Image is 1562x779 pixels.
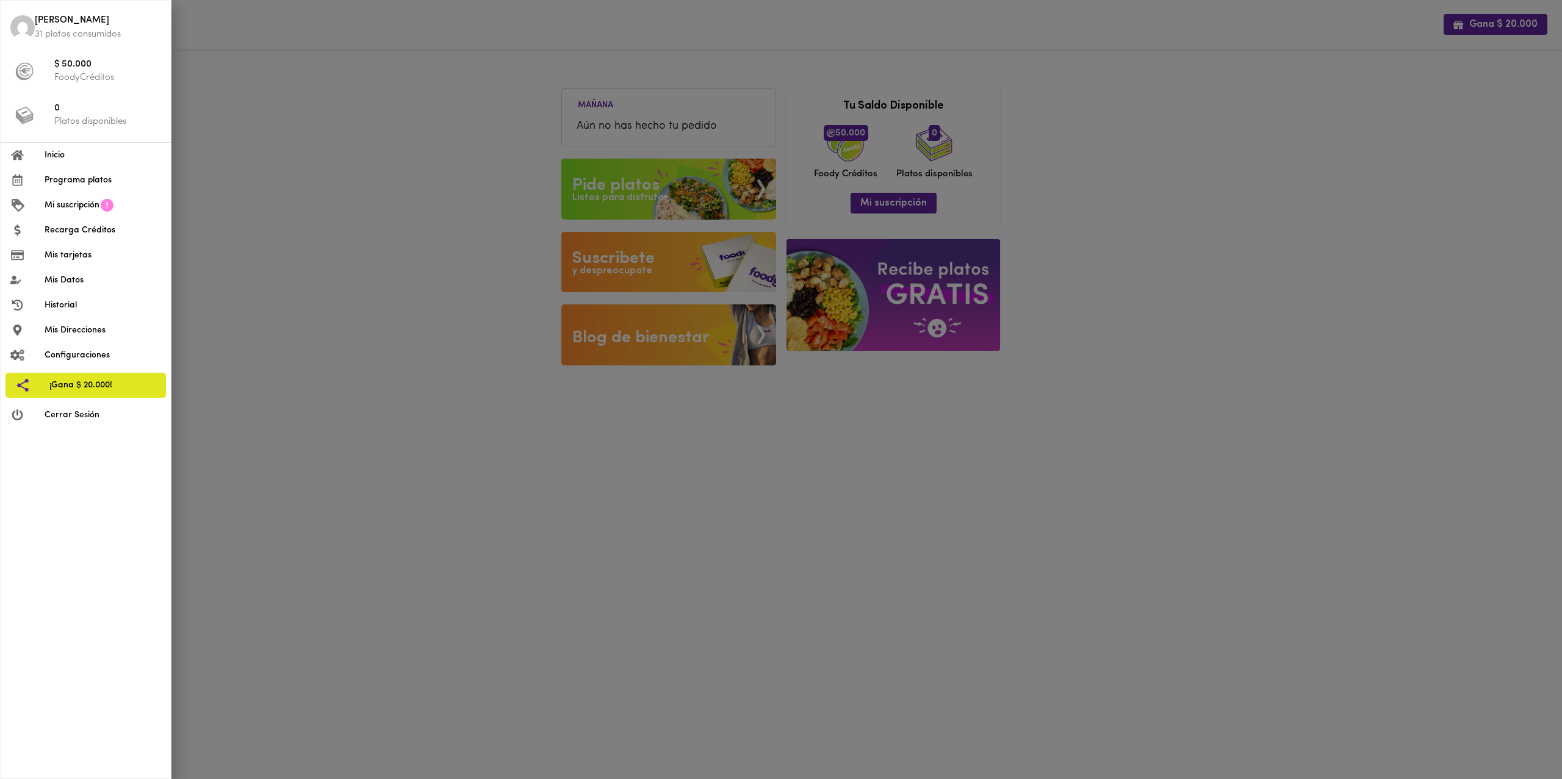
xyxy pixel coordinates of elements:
span: Configuraciones [45,349,161,362]
span: Inicio [45,149,161,162]
span: 0 [54,102,161,116]
iframe: Messagebird Livechat Widget [1491,708,1550,767]
img: platos_menu.png [15,106,34,124]
span: Mis tarjetas [45,249,161,262]
span: Cerrar Sesión [45,409,161,422]
span: $ 50.000 [54,58,161,72]
span: [PERSON_NAME] [35,14,161,28]
span: Mis Datos [45,274,161,287]
span: Historial [45,299,161,312]
p: 31 platos consumidos [35,28,161,41]
span: Programa platos [45,174,161,187]
span: Recarga Créditos [45,224,161,237]
p: FoodyCréditos [54,71,161,84]
span: Mi suscripción [45,199,99,212]
span: ¡Gana $ 20.000! [49,379,156,392]
img: foody-creditos-black.png [15,62,34,81]
p: Platos disponibles [54,115,161,128]
span: Mis Direcciones [45,324,161,337]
